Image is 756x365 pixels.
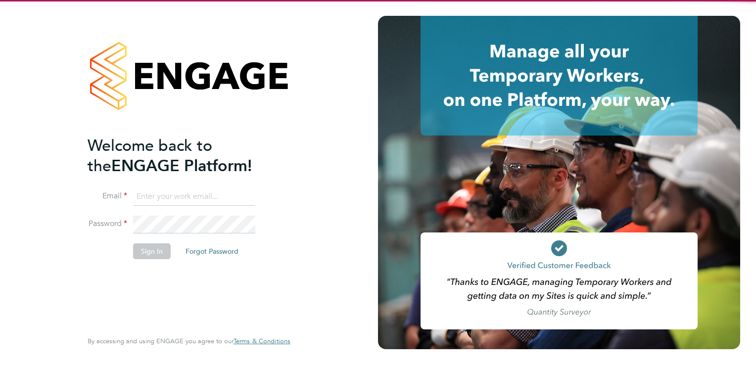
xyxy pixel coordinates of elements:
[234,337,290,345] span: Terms & Conditions
[133,188,255,206] input: Enter your work email...
[88,337,290,345] span: By accessing and using ENGAGE you agree to our
[88,136,281,176] h2: ENGAGE Platform!
[133,243,171,259] button: Sign In
[88,136,212,176] span: Welcome back to the
[178,243,246,259] button: Forgot Password
[234,337,290,345] a: Terms & Conditions
[88,219,127,229] label: Password
[88,191,127,201] label: Email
